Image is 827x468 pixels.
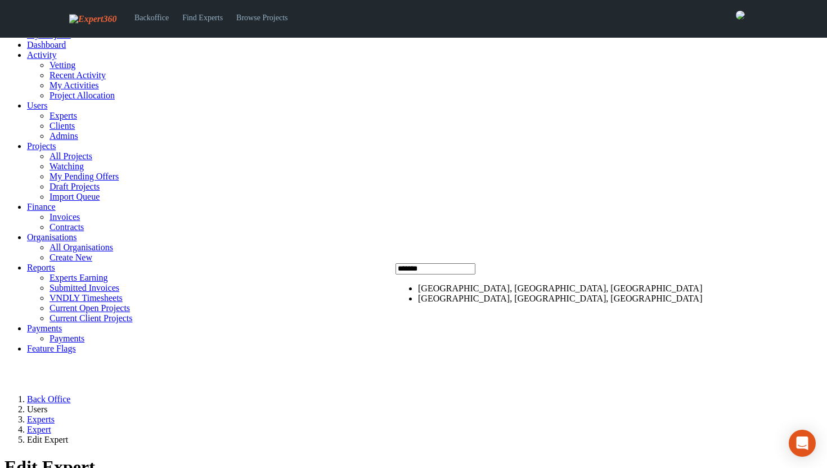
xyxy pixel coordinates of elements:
[418,283,702,294] li: [GEOGRAPHIC_DATA], [GEOGRAPHIC_DATA], [GEOGRAPHIC_DATA]
[50,60,75,70] a: Vetting
[50,334,84,343] a: Payments
[50,273,108,282] a: Experts Earning
[50,91,115,100] a: Project Allocation
[27,202,56,211] a: Finance
[50,283,119,292] a: Submitted Invoices
[27,394,70,404] a: Back Office
[50,151,92,161] a: All Projects
[50,131,78,141] a: Admins
[27,404,822,415] li: Users
[27,425,51,434] a: Expert
[50,293,123,303] a: VNDLY Timesheets
[69,14,116,24] img: Expert360
[27,50,56,60] a: Activity
[27,344,76,353] a: Feature Flags
[50,111,77,120] a: Experts
[50,303,130,313] a: Current Open Projects
[50,121,75,130] a: Clients
[27,415,55,424] a: Experts
[50,172,119,181] a: My Pending Offers
[50,313,133,323] a: Current Client Projects
[50,222,84,232] a: Contracts
[27,263,55,272] a: Reports
[50,80,99,90] a: My Activities
[50,212,80,222] a: Invoices
[50,161,84,171] a: Watching
[50,192,100,201] a: Import Queue
[50,242,113,252] a: All Organisations
[736,11,745,20] img: 0421c9a1-ac87-4857-a63f-b59ed7722763-normal.jpeg
[50,253,92,262] a: Create New
[27,323,62,333] a: Payments
[789,430,816,457] div: Open Intercom Messenger
[418,294,702,304] li: [GEOGRAPHIC_DATA], [GEOGRAPHIC_DATA], [GEOGRAPHIC_DATA]
[27,101,47,110] a: Users
[50,70,106,80] a: Recent Activity
[27,232,77,242] a: Organisations
[27,141,56,151] a: Projects
[27,40,66,49] a: Dashboard
[27,435,822,445] li: Edit Expert
[50,182,100,191] a: Draft Projects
